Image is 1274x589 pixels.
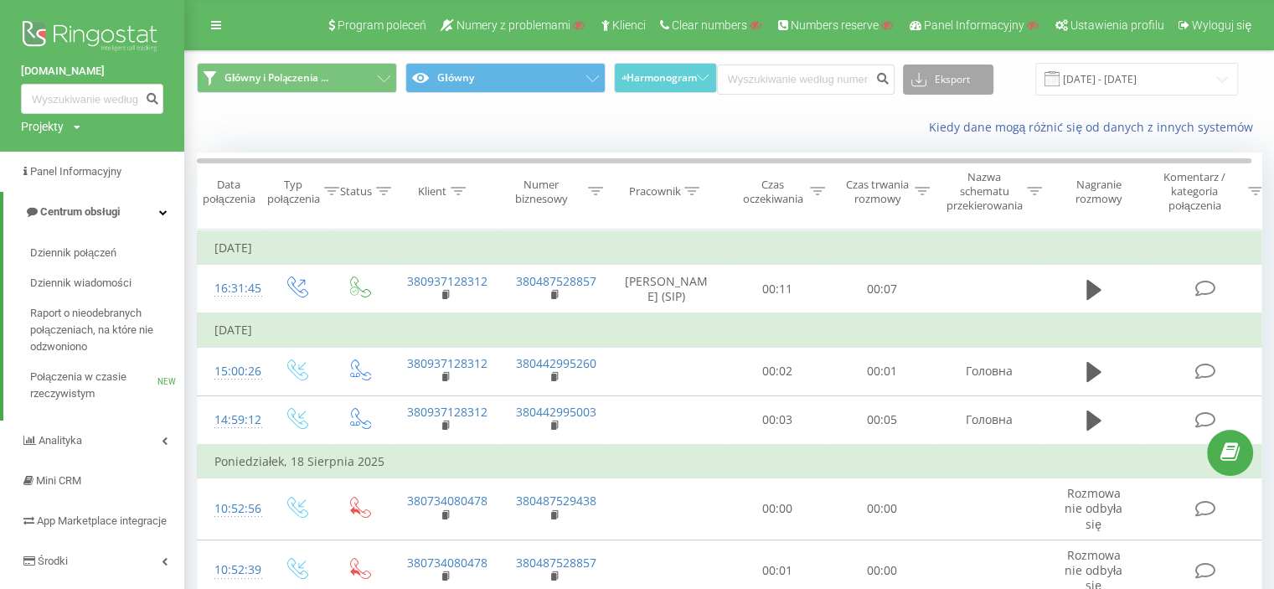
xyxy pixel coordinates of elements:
a: 380937128312 [407,273,487,289]
div: 14:59:12 [214,404,248,437]
a: Raport o nieodebranych połączeniach, na które nie odzwoniono [30,298,184,362]
span: Program poleceń [338,18,426,32]
div: 10:52:39 [214,554,248,586]
span: Raport o nieodebranych połączeniach, na które nie odzwoniono [30,305,176,355]
div: 16:31:45 [214,272,248,305]
a: 380734080478 [407,555,487,571]
td: Головна [935,347,1044,395]
span: Numbers reserve [791,18,879,32]
button: Główny i Polączenia ... [197,63,397,93]
div: Nazwa schematu przekierowania [946,170,1023,213]
span: Połączenia w czasie rzeczywistym [30,369,157,402]
a: Kiedy dane mogą różnić się od danych z innych systemów [928,119,1261,135]
a: 380442995260 [516,355,596,371]
span: Dziennik połączeń [30,245,116,261]
a: 380487528857 [516,273,596,289]
span: Mini CRM [36,474,81,487]
span: Centrum obsługi [40,205,120,218]
div: Pracownik [628,184,680,199]
td: Poniedziałek, 18 Sierpnia 2025 [198,445,1270,478]
td: [DATE] [198,231,1270,265]
a: Centrum obsługi [3,192,184,232]
td: 00:01 [830,347,935,395]
span: Harmonogram [627,72,697,84]
span: Główny i Polączenia ... [224,71,328,85]
div: Klient [418,184,446,199]
div: Czas oczekiwania [740,178,806,206]
span: Wyloguj się [1192,18,1251,32]
span: Ustawienia profilu [1070,18,1164,32]
span: Numery z problemami [456,18,570,32]
div: Numer biznesowy [499,178,585,206]
div: Status [340,184,372,199]
div: Czas trwania rozmowy [844,178,910,206]
a: 380937128312 [407,355,487,371]
td: [PERSON_NAME] (SIP) [608,265,725,314]
td: 00:02 [725,347,830,395]
input: Wyszukiwanie według numeru [717,65,895,95]
div: Komentarz / kategoria połączenia [1146,170,1244,213]
div: 15:00:26 [214,355,248,388]
td: 00:00 [830,478,935,540]
span: Środki [38,555,68,567]
a: [DOMAIN_NAME] [21,63,163,80]
a: 380487529438 [516,493,596,509]
a: Dziennik wiadomości [30,268,184,298]
a: 380734080478 [407,493,487,509]
div: Data połączenia [198,178,260,206]
span: Clear numbers [672,18,747,32]
span: Analityka [39,434,82,447]
td: 00:05 [830,395,935,445]
div: Projekty [21,118,64,135]
span: Klienci [612,18,646,32]
button: Harmonogram [614,63,716,93]
td: 00:07 [830,265,935,314]
a: 380487528857 [516,555,596,571]
a: Połączenia w czasie rzeczywistymNEW [30,362,184,409]
span: Rozmowa nie odbyła się [1065,485,1122,531]
span: Panel Informacyjny [30,165,121,178]
div: 10:52:56 [214,493,248,525]
td: 00:03 [725,395,830,445]
button: Eksport [903,65,993,95]
td: Головна [935,395,1044,445]
input: Wyszukiwanie według numeru [21,84,163,114]
span: Panel Informacyjny [924,18,1024,32]
a: Dziennik połączeń [30,238,184,268]
button: Główny [405,63,606,93]
a: 380442995003 [516,404,596,420]
div: Typ połączenia [267,178,320,206]
img: Ringostat logo [21,17,163,59]
td: 00:11 [725,265,830,314]
span: App Marketplace integracje [37,514,167,527]
span: Dziennik wiadomości [30,275,132,292]
td: 00:00 [725,478,830,540]
td: [DATE] [198,313,1270,347]
div: Nagranie rozmowy [1058,178,1139,206]
a: 380937128312 [407,404,487,420]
